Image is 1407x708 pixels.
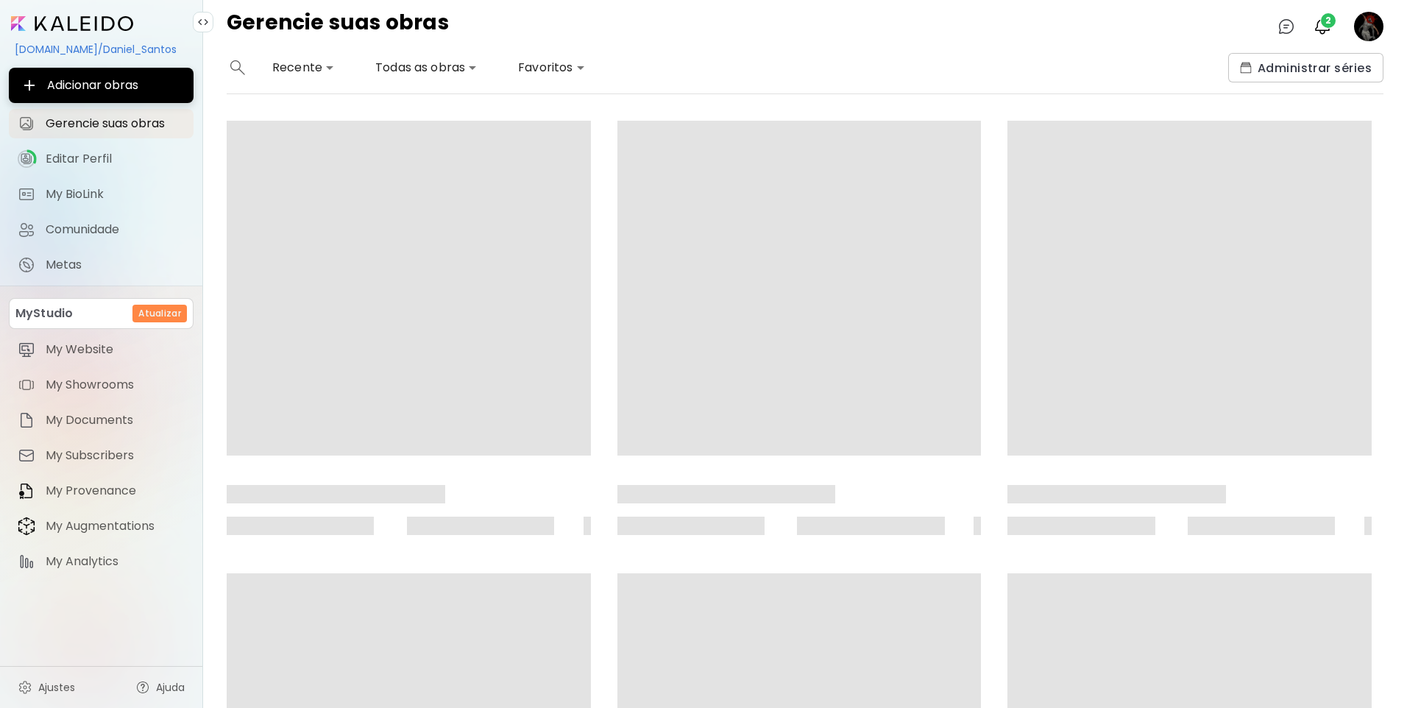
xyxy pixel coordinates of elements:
img: Editar Perfil icon [18,150,35,168]
button: bellIcon2 [1310,14,1335,39]
button: search [227,53,249,82]
img: collapse [197,16,209,28]
span: Editar Perfil [46,152,185,166]
span: Administrar séries [1240,60,1372,76]
img: My BioLink icon [18,185,35,203]
a: completeMy BioLink iconMy BioLink [9,180,194,209]
a: itemMy Augmentations [9,511,194,541]
span: My Website [46,342,185,357]
a: Gerencie suas obras iconGerencie suas obras [9,109,194,138]
img: item [18,553,35,570]
div: Todas as obras [369,56,483,79]
img: search [230,60,245,75]
span: Comunidade [46,222,185,237]
img: item [18,447,35,464]
div: [DOMAIN_NAME]/Daniel_Santos [9,37,194,62]
span: Adicionar obras [21,77,182,94]
p: MyStudio [15,305,73,322]
span: My Augmentations [46,519,185,534]
img: settings [18,680,32,695]
a: itemMy Subscribers [9,441,194,470]
span: My Showrooms [46,378,185,392]
a: itemMy Documents [9,406,194,435]
h6: Atualizar [138,307,181,320]
span: Ajuda [156,680,185,695]
span: My Subscribers [46,448,185,463]
img: item [18,341,35,358]
img: item [18,376,35,394]
img: bellIcon [1314,18,1331,35]
h4: Gerencie suas obras [227,12,449,41]
a: Ajustes [9,673,84,702]
a: itemMy Website [9,335,194,364]
span: Gerencie suas obras [46,116,185,131]
img: collections [1240,62,1252,74]
span: My Analytics [46,554,185,569]
img: Metas icon [18,256,35,274]
img: help [135,680,150,695]
button: collectionsAdministrar séries [1228,53,1383,82]
button: Adicionar obras [9,68,194,103]
span: My Provenance [46,484,185,498]
a: itemMy Showrooms [9,370,194,400]
a: Ajuda [127,673,194,702]
img: item [18,411,35,429]
div: Favoritos [512,56,590,79]
a: completeMetas iconMetas [9,250,194,280]
a: iconcompleteEditar Perfil [9,144,194,174]
a: itemMy Provenance [9,476,194,506]
a: Comunidade iconComunidade [9,215,194,244]
span: 2 [1321,13,1336,28]
img: Comunidade icon [18,221,35,238]
img: item [18,517,35,536]
span: My BioLink [46,187,185,202]
img: item [18,482,35,500]
div: Recente [266,56,340,79]
a: itemMy Analytics [9,547,194,576]
img: chatIcon [1277,18,1295,35]
span: Metas [46,258,185,272]
span: My Documents [46,413,185,428]
img: Gerencie suas obras icon [18,115,35,132]
span: Ajustes [38,680,75,695]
